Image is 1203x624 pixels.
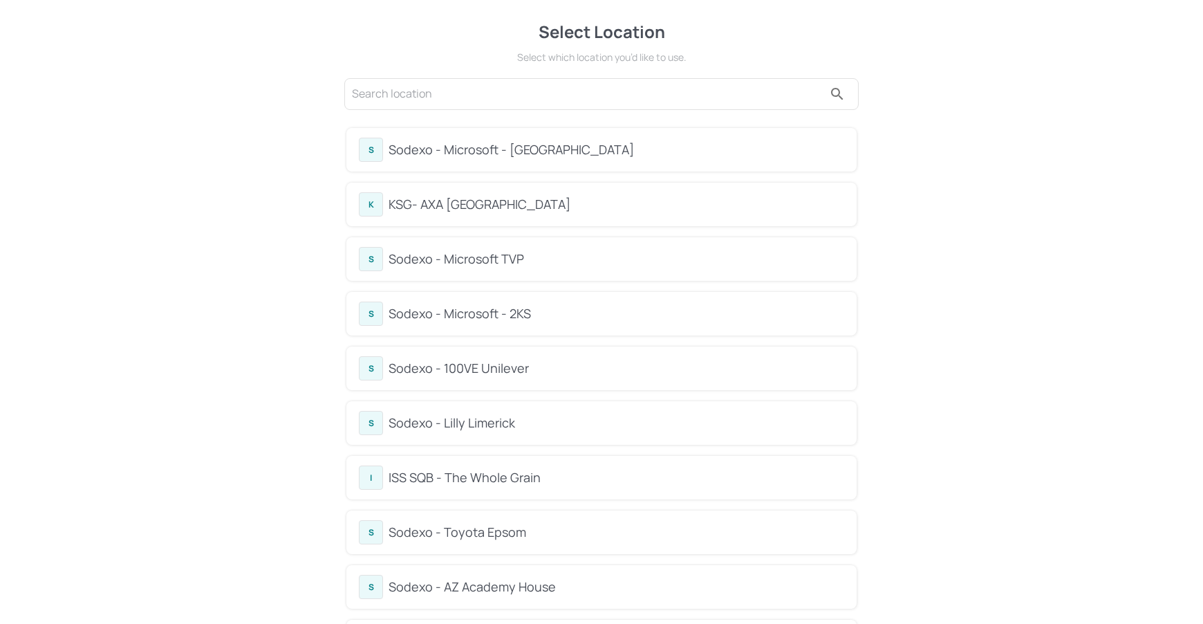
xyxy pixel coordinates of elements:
div: KSG- AXA [GEOGRAPHIC_DATA] [389,195,844,214]
div: S [359,302,383,326]
div: Sodexo - 100VE Unilever [389,359,844,378]
input: Search location [352,83,823,105]
div: Select which location you’d like to use. [342,50,861,64]
div: K [359,192,383,217]
div: S [359,411,383,435]
div: S [359,575,383,599]
div: ISS SQB - The Whole Grain [389,468,844,487]
div: S [359,520,383,544]
div: S [359,138,383,162]
div: Sodexo - Microsoft - 2KS [389,304,844,323]
div: Sodexo - AZ Academy House [389,578,844,596]
div: Select Location [342,19,861,44]
div: S [359,247,383,271]
button: search [823,80,851,108]
div: S [359,356,383,380]
div: Sodexo - Microsoft - [GEOGRAPHIC_DATA] [389,140,844,159]
div: Sodexo - Toyota Epsom [389,523,844,542]
div: Sodexo - Lilly Limerick [389,414,844,432]
div: I [359,466,383,490]
div: Sodexo - Microsoft TVP [389,250,844,268]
